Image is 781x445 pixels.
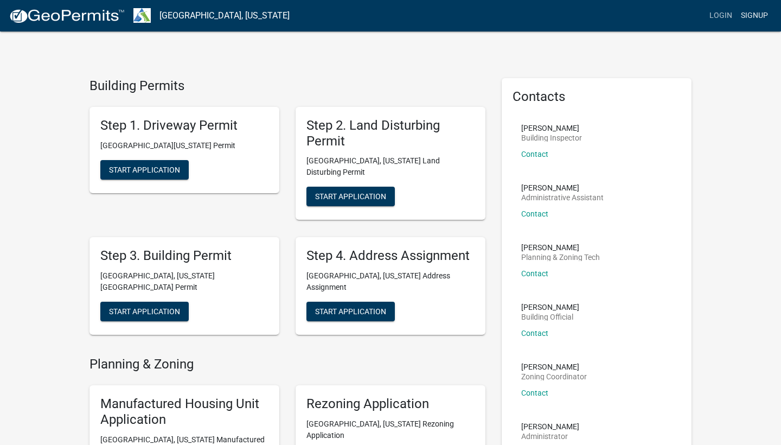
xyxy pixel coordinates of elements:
[521,389,548,397] a: Contact
[109,165,180,174] span: Start Application
[306,187,395,206] button: Start Application
[100,270,268,293] p: [GEOGRAPHIC_DATA], [US_STATE][GEOGRAPHIC_DATA] Permit
[100,140,268,151] p: [GEOGRAPHIC_DATA][US_STATE] Permit
[521,269,548,278] a: Contact
[521,303,579,311] p: [PERSON_NAME]
[521,363,587,371] p: [PERSON_NAME]
[521,124,582,132] p: [PERSON_NAME]
[521,209,548,218] a: Contact
[100,302,189,321] button: Start Application
[521,184,604,192] p: [PERSON_NAME]
[100,396,268,428] h5: Manufactured Housing Unit Application
[521,329,548,338] a: Contact
[521,373,587,380] p: Zoning Coordinator
[89,357,485,372] h4: Planning & Zoning
[306,118,475,149] h5: Step 2. Land Disturbing Permit
[737,5,772,26] a: Signup
[89,78,485,94] h4: Building Permits
[306,302,395,321] button: Start Application
[521,313,579,321] p: Building Official
[306,248,475,264] h5: Step 4. Address Assignment
[100,160,189,180] button: Start Application
[705,5,737,26] a: Login
[100,118,268,133] h5: Step 1. Driveway Permit
[306,396,475,412] h5: Rezoning Application
[521,423,579,430] p: [PERSON_NAME]
[521,134,582,142] p: Building Inspector
[133,8,151,23] img: Troup County, Georgia
[521,244,600,251] p: [PERSON_NAME]
[513,89,681,105] h5: Contacts
[100,248,268,264] h5: Step 3. Building Permit
[306,418,475,441] p: [GEOGRAPHIC_DATA], [US_STATE] Rezoning Application
[315,192,386,201] span: Start Application
[521,194,604,201] p: Administrative Assistant
[521,253,600,261] p: Planning & Zoning Tech
[521,433,579,440] p: Administrator
[521,150,548,158] a: Contact
[306,270,475,293] p: [GEOGRAPHIC_DATA], [US_STATE] Address Assignment
[315,307,386,316] span: Start Application
[306,155,475,178] p: [GEOGRAPHIC_DATA], [US_STATE] Land Disturbing Permit
[159,7,290,25] a: [GEOGRAPHIC_DATA], [US_STATE]
[109,307,180,316] span: Start Application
